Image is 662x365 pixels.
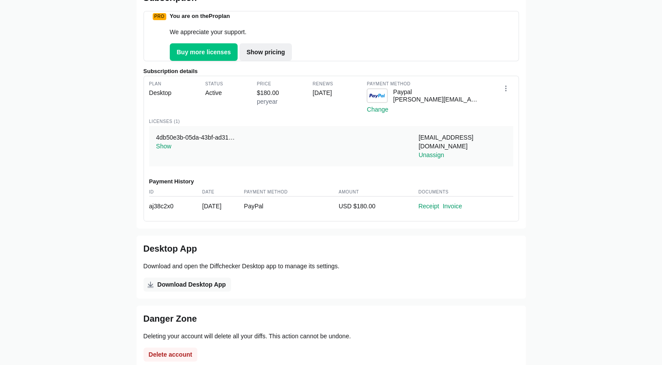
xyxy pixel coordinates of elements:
[239,43,292,61] a: Show pricing
[313,81,333,88] div: Renews
[418,203,439,210] a: Receipt
[367,81,480,88] div: Payment Method
[144,347,198,361] button: Delete account
[147,350,194,359] span: Delete account
[156,280,228,289] span: Download Desktop App
[170,11,292,21] h3: You are on the Pro plan
[149,190,202,197] th: ID
[156,142,172,151] button: Show
[170,28,292,36] p: We appreciate your support.
[144,332,519,340] p: Deleting your account will delete all your diffs. This action cannot be undone.
[149,81,172,114] div: Desktop
[419,133,506,159] div: [EMAIL_ADDRESS][DOMAIN_NAME]
[257,81,279,114] div: $ 180.00
[144,67,519,76] h2: Subscription details
[153,13,166,20] div: Pro
[149,197,202,216] td: aj38c2x0
[257,81,279,88] div: Price
[244,190,339,197] th: Payment Method
[175,48,233,56] span: Buy more licenses
[149,119,513,126] h3: Licenses ( 1 )
[339,197,418,216] td: USD $ 180.00
[144,277,231,291] a: Download Desktop App
[205,81,223,88] div: Status
[393,88,480,105] div: Paypal [PERSON_NAME][EMAIL_ADDRESS][DOMAIN_NAME]
[313,81,333,114] div: [DATE]
[149,81,172,88] div: Plan
[367,88,388,103] img: Paypal Logo
[202,197,244,216] td: [DATE]
[367,105,388,114] button: Change
[419,151,444,159] button: Unassign
[144,312,519,325] h2: Danger Zone
[144,242,519,255] h2: Desktop App
[156,133,235,142] div: 4db50e3b-05da-43bf-ad31-9ed37e9d945b
[339,190,418,197] th: Amount
[443,203,462,210] a: Invoice
[499,81,513,95] button: Open dropdown
[149,177,513,186] h2: Payment History
[244,197,339,216] td: PayPal
[257,97,279,106] div: per year
[245,48,287,56] span: Show pricing
[205,88,223,97] div: Active
[418,190,513,197] th: Documents
[202,190,244,197] th: Date
[170,43,238,61] button: Buy more licenses
[144,262,519,270] p: Download and open the Diffchecker Desktop app to manage its settings.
